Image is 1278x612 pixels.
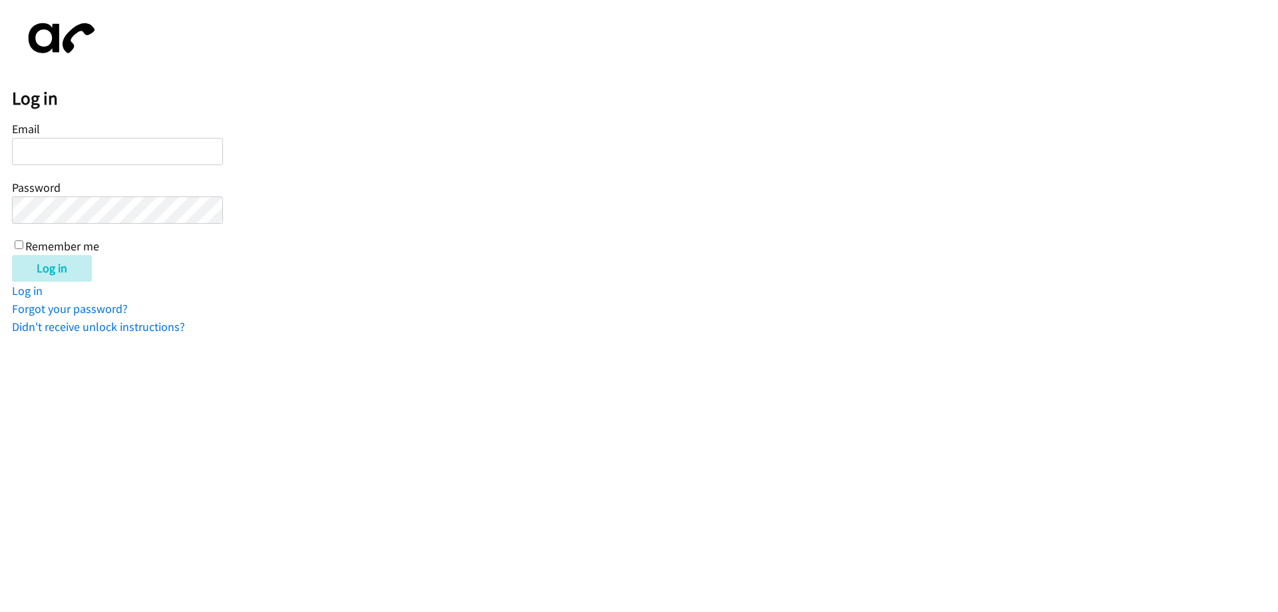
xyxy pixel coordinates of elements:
[12,301,128,316] a: Forgot your password?
[12,319,185,334] a: Didn't receive unlock instructions?
[12,255,92,282] input: Log in
[12,121,40,137] label: Email
[12,12,105,65] img: aphone-8a226864a2ddd6a5e75d1ebefc011f4aa8f32683c2d82f3fb0802fe031f96514.svg
[12,87,1278,110] h2: Log in
[25,238,99,254] label: Remember me
[12,180,61,195] label: Password
[12,283,43,298] a: Log in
